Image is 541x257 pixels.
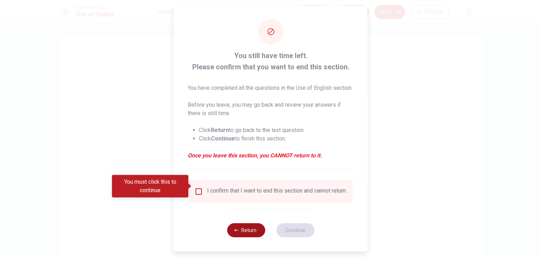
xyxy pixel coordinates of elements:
[211,135,235,142] strong: Continue
[276,223,314,237] button: Continue
[112,175,188,198] div: You must click this to continue
[188,151,354,160] em: Once you leave this section, you CANNOT return to it.
[188,101,354,118] p: Before you leave, you may go back and review your answers if there is still time.
[199,126,354,134] li: Click to go back to the last question
[194,187,203,196] span: You must click this to continue
[227,223,265,237] button: Return
[188,50,354,73] span: You still have time left. Please confirm that you want to end this section.
[207,187,347,196] div: I confirm that I want to end this section and cannot return.
[211,127,229,133] strong: Return
[188,84,354,92] p: You have completed all the questions in the Use of English section.
[199,134,354,143] li: Click to finish this section.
